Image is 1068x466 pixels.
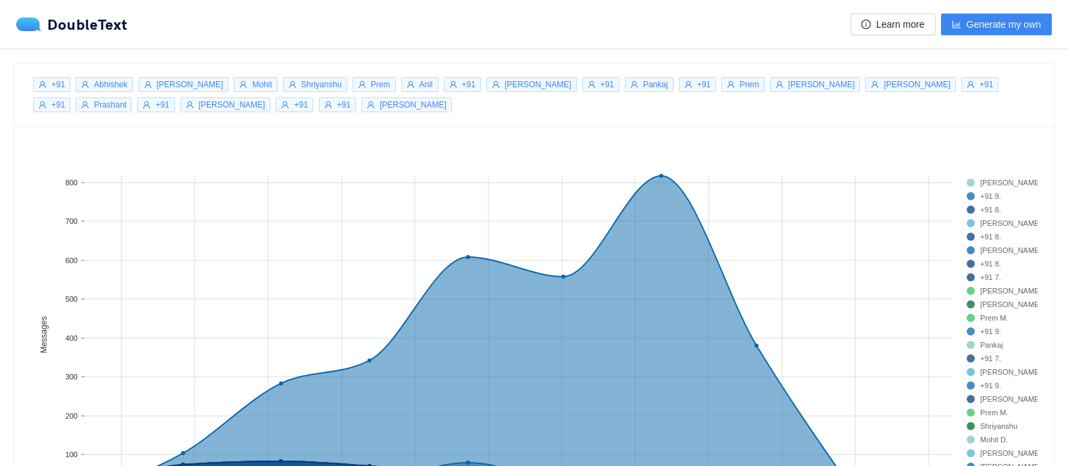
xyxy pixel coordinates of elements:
[51,100,65,110] span: +91
[941,19,1052,30] a: bar-chartGenerate my own
[16,18,47,31] img: logo
[81,80,89,89] span: user
[740,80,759,89] span: Prem
[66,373,78,381] text: 300
[66,295,78,303] text: 500
[861,20,871,30] span: info-circle
[601,80,614,89] span: +91
[66,217,78,225] text: 700
[788,80,855,89] span: [PERSON_NAME]
[775,80,784,89] span: user
[630,80,638,89] span: user
[492,80,500,89] span: user
[39,80,47,89] span: user
[66,256,78,264] text: 600
[407,80,415,89] span: user
[51,80,65,89] span: +91
[684,80,692,89] span: user
[324,101,332,109] span: user
[144,80,152,89] span: user
[952,20,961,30] span: bar-chart
[39,317,49,354] text: Messages
[94,100,126,110] span: Prashant
[157,80,224,89] span: [PERSON_NAME]
[505,80,571,89] span: [PERSON_NAME]
[697,80,711,89] span: +91
[186,101,194,109] span: user
[66,412,78,420] text: 200
[81,101,89,109] span: user
[727,80,735,89] span: user
[16,18,128,31] a: logoDoubleText
[66,179,78,187] text: 800
[941,14,1052,35] button: bar-chartGenerate my own
[871,80,879,89] span: user
[358,80,366,89] span: user
[66,450,78,459] text: 100
[876,17,925,32] span: Learn more
[301,80,342,89] span: Shriyanshu
[967,17,1042,32] span: Generate my own
[462,80,476,89] span: +91
[66,334,78,342] text: 400
[980,80,993,89] span: +91
[252,80,272,89] span: Mohit
[380,100,447,110] span: [PERSON_NAME]
[16,18,128,31] div: DoubleText
[367,101,375,109] span: user
[643,80,668,89] span: Pankaj
[371,80,390,89] span: Prem
[155,100,169,110] span: +91
[967,80,975,89] span: user
[588,80,596,89] span: user
[39,101,47,109] span: user
[199,100,265,110] span: [PERSON_NAME]
[337,100,351,110] span: +91
[143,101,151,109] span: user
[850,19,936,30] a: info-circleLearn more
[294,100,307,110] span: +91
[850,14,936,35] button: info-circleLearn more
[239,80,247,89] span: user
[419,80,433,89] span: Anil
[449,80,457,89] span: user
[94,80,127,89] span: Abhishek
[884,80,950,89] span: [PERSON_NAME]
[288,80,297,89] span: user
[281,101,289,109] span: user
